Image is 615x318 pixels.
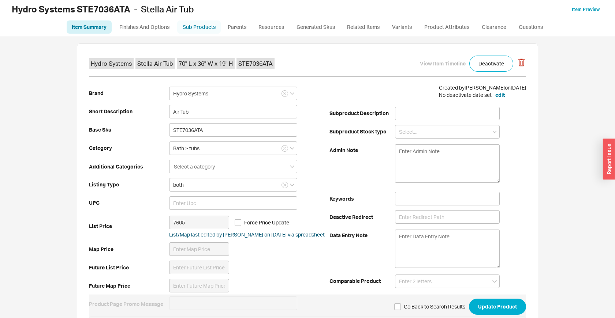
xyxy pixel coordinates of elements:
[387,20,417,34] a: Variants
[135,58,175,69] span: Stella Air Tub
[169,196,297,210] input: Enter Upc
[329,128,395,135] b: Subproduct Stock type
[244,219,289,226] span: Force Price Update
[492,280,497,283] svg: open menu
[469,56,513,72] button: Deactivate
[169,178,297,192] input: Select a Listing Type
[169,231,325,238] div: List/Map last edited by [PERSON_NAME] on [DATE] via spreadsheet
[329,147,395,154] b: Admin Note
[439,84,526,91] div: Created by [PERSON_NAME] on [DATE]
[395,275,500,288] input: Enter 2 letters
[236,58,275,69] span: STE7036ATA
[177,20,221,34] a: Sub Products
[89,90,169,97] b: Brand
[395,210,500,224] input: Enter Redirect Path
[329,195,395,202] b: Keywords
[235,219,241,226] input: Force Price Update
[222,20,251,34] a: Parents
[169,216,229,229] input: Enter List Price
[495,91,505,99] button: edit
[89,181,169,188] b: Listing Type
[513,20,548,34] a: Questions
[253,20,290,34] a: Resources
[290,183,294,186] svg: open menu
[572,7,600,12] a: Item Preview
[329,213,395,221] b: Deactive Redirect
[89,246,169,253] b: Map Price
[394,303,401,310] input: Go Back to Search Results
[169,261,229,274] input: Enter Future List Price
[89,163,169,170] b: Additional Categories
[134,4,137,15] span: -
[169,123,297,137] input: Enter Sku
[290,92,294,95] svg: open menu
[404,303,465,310] span: Go Back to Search Results
[342,20,385,34] a: Related Items
[329,232,395,239] b: Data Entry Note
[492,130,497,133] svg: open menu
[141,4,194,15] span: Stella Air Tub
[169,279,229,292] input: Enter Future Map Price
[177,58,235,69] span: 70" L x 36" W x 19" H
[329,110,395,117] b: Subproduct Description
[439,92,492,98] span: No deactivate date set
[89,199,169,207] b: UPC
[169,141,297,155] input: Select a category
[89,108,169,115] b: Short Description
[420,60,466,67] button: View Item Timeline
[67,20,112,34] a: Item Summary
[469,299,526,315] button: Update Product
[89,223,169,230] b: List Price
[89,126,169,133] b: Base Sku
[89,264,169,271] b: Future List Price
[291,20,340,34] a: Generated Skus
[169,105,297,118] input: Enter Short Description
[419,20,475,34] a: Product Attributes
[517,58,526,67] svg: Delete Product
[290,147,294,150] svg: open menu
[169,87,297,100] input: Select a Brand
[395,125,500,139] input: Select...
[478,59,504,68] span: Deactivate
[89,58,134,69] span: Hydro Systems
[89,144,169,152] b: Category
[113,20,176,34] a: Finishes And Options
[329,277,395,285] b: Comparable Product
[478,302,517,311] span: Update Product
[173,162,216,171] input: Select a category
[12,4,130,15] b: Hydro Systems STE7036ATA
[476,20,511,34] a: Clearance
[89,282,169,289] b: Future Map Price
[169,242,229,256] input: Enter Map Price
